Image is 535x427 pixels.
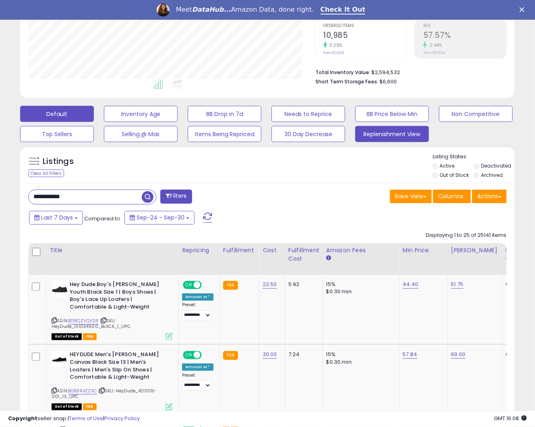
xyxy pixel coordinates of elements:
[323,50,344,55] small: Prev: 10,639
[124,211,195,225] button: Sep-24 - Sep-30
[326,255,331,262] small: Amazon Fees.
[223,351,238,360] small: FBA
[316,69,371,76] b: Total Inventory Value:
[272,126,345,142] button: 30 Day Decrease
[184,352,194,359] span: ON
[506,247,534,263] div: Fulfillable Quantity
[403,351,417,359] a: 57.84
[355,106,429,122] button: BB Price Below Min
[68,318,99,325] a: B08QZVQVS8
[423,31,506,41] h2: 57.57%
[433,190,471,203] button: Columns
[272,106,345,122] button: Needs to Reprice
[52,351,68,367] img: 31IPM13VzkL._SL40_.jpg
[176,6,314,14] div: Meet Amazon Data, done right.
[137,214,185,222] span: Sep-24 - Sep-30
[104,415,140,423] a: Privacy Policy
[403,281,419,289] a: 44.40
[263,247,282,255] div: Cost
[433,153,515,161] p: Listing States:
[157,4,170,17] img: Profile image for Georgie
[288,247,319,263] div: Fulfillment Cost
[263,281,277,289] a: 22.50
[423,50,445,55] small: Prev: 56.20%
[104,126,178,142] button: Selling @ Max
[188,106,261,122] button: BB Drop in 7d
[390,190,432,203] button: Save View
[451,281,464,289] a: 51.75
[184,282,194,289] span: ON
[20,126,94,142] button: Top Sellers
[201,282,214,289] span: OFF
[326,351,393,359] div: 15%
[451,351,466,359] a: 69.00
[506,351,531,359] div: 0
[427,42,442,48] small: 2.44%
[326,247,396,255] div: Amazon Fees
[52,334,82,340] span: All listings that are currently out of stock and unavailable for purchase on Amazon
[326,288,393,296] div: $0.30 min
[182,303,214,321] div: Preset:
[70,351,168,383] b: HEYDUDE Men's [PERSON_NAME] Canvas Black Size 13 | Men's Loafers | Men's Slip On Shoes | Comforta...
[83,334,97,340] span: FBA
[84,215,121,222] span: Compared to:
[438,193,464,201] span: Columns
[439,106,513,122] button: Non Competitive
[201,352,214,359] span: OFF
[355,126,429,142] button: Replenishment View
[28,170,64,177] div: Clear All Filters
[321,6,366,15] a: Check It Out
[506,281,531,288] div: 0
[68,388,97,395] a: B0B9R4ZZ3C
[326,281,393,288] div: 15%
[288,281,317,288] div: 5.92
[50,247,175,255] div: Title
[52,388,156,400] span: | SKU: HeyDude_40009-001_13_UPC
[323,31,406,41] h2: 10,985
[182,373,214,391] div: Preset:
[494,415,527,423] span: 2025-10-8 16:08 GMT
[69,415,103,423] a: Terms of Use
[326,359,393,366] div: $0.30 min
[520,7,528,12] div: Close
[323,24,406,28] span: Ordered Items
[70,281,168,313] b: Hey Dude Boy's [PERSON_NAME] Youth Black Size 1 | Boys Shoes | Boy's Lace Up Loafers | Comfortabl...
[316,78,379,85] b: Short Term Storage Fees:
[327,42,343,48] small: 3.25%
[481,162,512,169] label: Deactivated
[8,415,37,423] strong: Copyright
[316,67,501,77] li: $2,594,532
[182,247,216,255] div: Repricing
[41,214,73,222] span: Last 7 Days
[192,6,231,13] i: DataHub...
[52,318,131,330] span: | SKU: HeyDude_130134900_BLACK_1_UPC
[43,156,74,167] h5: Listings
[451,247,499,255] div: [PERSON_NAME]
[223,281,238,290] small: FBA
[8,415,140,423] div: seller snap | |
[104,106,178,122] button: Inventory Age
[472,190,507,203] button: Actions
[403,247,444,255] div: Min Price
[52,281,172,339] div: ASIN:
[263,351,277,359] a: 30.00
[182,294,214,301] div: Amazon AI *
[29,211,83,225] button: Last 7 Days
[426,232,507,240] div: Displaying 1 to 25 of 25141 items
[223,247,256,255] div: Fulfillment
[288,351,317,359] div: 7.24
[440,172,469,178] label: Out of Stock
[188,126,261,142] button: Items Being Repriced
[423,24,506,28] span: ROI
[182,364,214,371] div: Amazon AI *
[20,106,94,122] button: Default
[52,281,68,297] img: 41ssftHGxzL._SL40_.jpg
[440,162,455,169] label: Active
[380,78,397,85] span: $6,600
[160,190,192,204] button: Filters
[481,172,503,178] label: Archived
